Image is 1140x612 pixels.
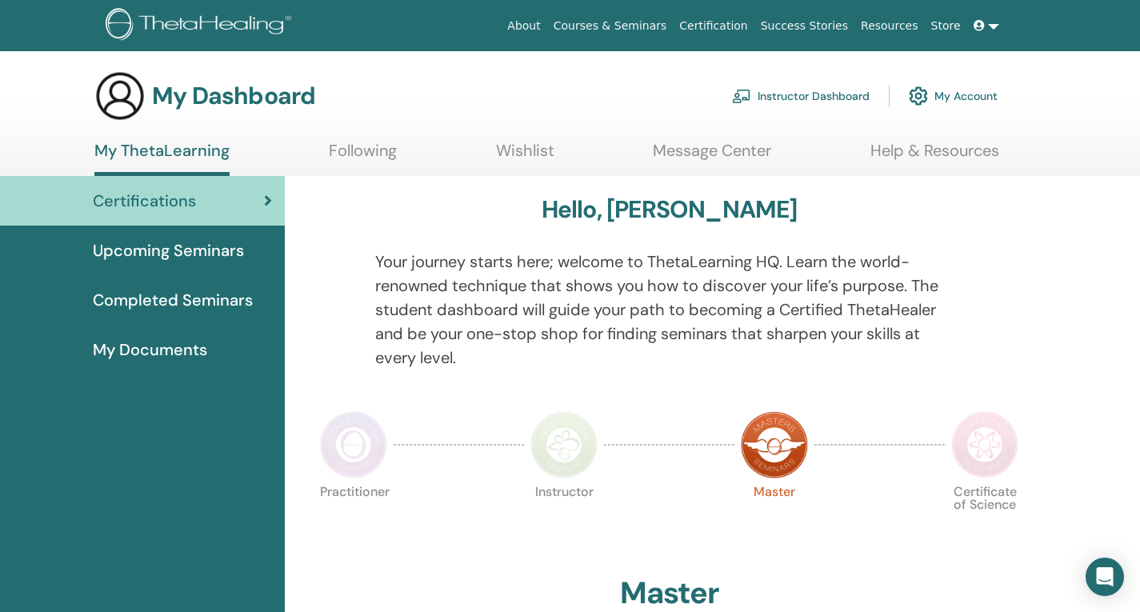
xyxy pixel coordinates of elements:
[870,141,999,172] a: Help & Resources
[732,78,870,114] a: Instructor Dashboard
[93,338,207,362] span: My Documents
[106,8,297,44] img: logo.png
[320,486,387,553] p: Practitioner
[741,411,808,478] img: Master
[754,11,854,41] a: Success Stories
[530,486,598,553] p: Instructor
[329,141,397,172] a: Following
[951,411,1018,478] img: Certificate of Science
[854,11,925,41] a: Resources
[93,238,244,262] span: Upcoming Seminars
[741,486,808,553] p: Master
[909,78,998,114] a: My Account
[542,195,798,224] h3: Hello, [PERSON_NAME]
[925,11,967,41] a: Store
[732,89,751,103] img: chalkboard-teacher.svg
[673,11,754,41] a: Certification
[320,411,387,478] img: Practitioner
[653,141,771,172] a: Message Center
[93,288,253,312] span: Completed Seminars
[530,411,598,478] img: Instructor
[951,486,1018,553] p: Certificate of Science
[1086,558,1124,596] div: Open Intercom Messenger
[909,82,928,110] img: cog.svg
[94,141,230,176] a: My ThetaLearning
[547,11,674,41] a: Courses & Seminars
[152,82,315,110] h3: My Dashboard
[496,141,554,172] a: Wishlist
[501,11,546,41] a: About
[375,250,964,370] p: Your journey starts here; welcome to ThetaLearning HQ. Learn the world-renowned technique that sh...
[620,575,719,612] h2: Master
[93,189,196,213] span: Certifications
[94,70,146,122] img: generic-user-icon.jpg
